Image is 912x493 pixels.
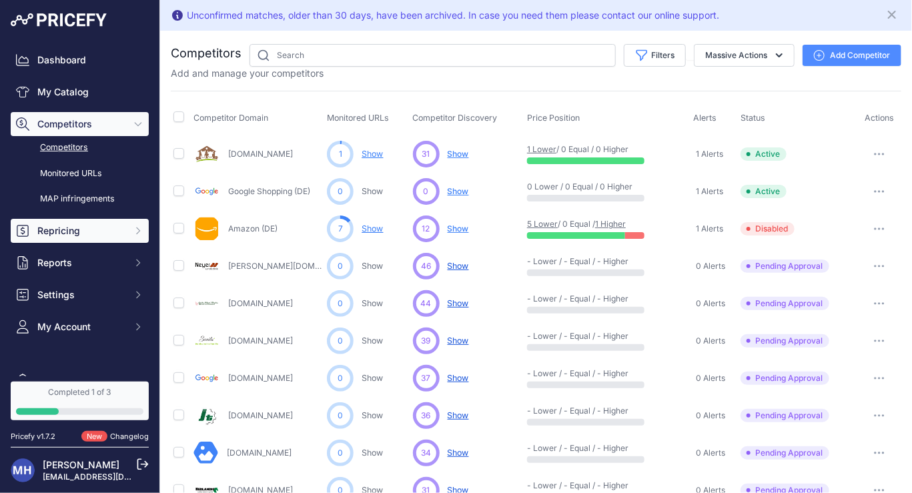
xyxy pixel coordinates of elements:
[11,283,149,307] button: Settings
[696,149,723,159] span: 1 Alerts
[696,373,725,384] span: 0 Alerts
[696,336,725,346] span: 0 Alerts
[741,260,829,273] span: Pending Approval
[362,298,383,308] a: Show
[527,443,612,454] p: - Lower / - Equal / - Higher
[37,320,125,334] span: My Account
[228,373,293,383] a: [DOMAIN_NAME]
[228,261,358,271] a: [PERSON_NAME][DOMAIN_NAME]
[187,9,719,22] div: Unconfirmed matches, older than 30 days, have been archived. In case you need them please contact...
[362,261,383,271] a: Show
[37,256,125,270] span: Reports
[421,447,431,459] span: 34
[741,185,787,198] span: Active
[696,448,725,458] span: 0 Alerts
[741,147,787,161] span: Active
[43,472,182,482] a: [EMAIL_ADDRESS][DOMAIN_NAME]
[338,260,343,272] span: 0
[228,149,293,159] a: [DOMAIN_NAME]
[448,336,469,346] span: Show
[741,297,829,310] span: Pending Approval
[228,298,293,308] a: [DOMAIN_NAME]
[527,144,612,155] p: / 0 Equal / 0 Higher
[11,382,149,420] a: Completed 1 of 3
[448,298,469,308] span: Show
[171,67,324,80] p: Add and manage your competitors
[865,113,894,123] span: Actions
[527,331,612,342] p: - Lower / - Equal / - Higher
[448,186,469,197] span: Show
[81,431,107,442] span: New
[193,113,268,123] span: Competitor Domain
[741,446,829,460] span: Pending Approval
[595,219,626,229] a: 1 Higher
[448,223,469,234] span: Show
[362,373,383,383] a: Show
[803,45,901,66] button: Add Competitor
[338,372,343,384] span: 0
[362,186,383,196] a: Show
[250,44,616,67] input: Search
[43,459,119,470] a: [PERSON_NAME]
[338,185,343,197] span: 0
[16,387,143,398] div: Completed 1 of 3
[693,147,723,161] a: 1 Alerts
[11,13,107,27] img: Pricefy Logo
[338,298,343,310] span: 0
[885,5,901,21] button: Close
[527,144,556,154] a: 1 Lower
[527,368,612,379] p: - Lower / - Equal / - Higher
[362,410,383,420] a: Show
[11,187,149,211] a: MAP infringements
[11,251,149,275] button: Reports
[362,149,383,159] a: Show
[693,222,723,235] a: 1 Alerts
[448,410,469,420] span: Show
[228,410,293,420] a: [DOMAIN_NAME]
[448,149,469,159] span: Show
[527,181,612,192] p: 0 Lower / 0 Equal / 0 Higher
[696,298,725,309] span: 0 Alerts
[11,315,149,339] button: My Account
[741,372,829,385] span: Pending Approval
[11,431,55,442] div: Pricefy v1.7.2
[338,335,343,347] span: 0
[696,410,725,421] span: 0 Alerts
[694,44,795,67] button: Massive Actions
[422,223,430,235] span: 12
[37,224,125,237] span: Repricing
[11,48,149,443] nav: Sidebar
[37,288,125,302] span: Settings
[11,368,149,392] a: Alerts
[227,448,292,458] a: [DOMAIN_NAME]
[696,223,723,234] span: 1 Alerts
[696,186,723,197] span: 1 Alerts
[741,409,829,422] span: Pending Approval
[11,162,149,185] a: Monitored URLs
[527,113,580,123] span: Price Position
[527,219,558,229] a: 5 Lower
[527,406,612,416] p: - Lower / - Equal / - Higher
[338,410,343,422] span: 0
[696,261,725,272] span: 0 Alerts
[741,222,795,235] span: Disabled
[338,447,343,459] span: 0
[171,44,242,63] h2: Competitors
[339,148,342,160] span: 1
[741,113,765,123] span: Status
[422,148,430,160] span: 31
[110,432,149,441] a: Changelog
[693,113,717,123] span: Alerts
[11,48,149,72] a: Dashboard
[424,185,429,197] span: 0
[421,260,431,272] span: 46
[228,336,293,346] a: [DOMAIN_NAME]
[448,373,469,383] span: Show
[527,219,612,229] p: / 0 Equal /
[228,186,310,196] a: Google Shopping (DE)
[37,117,125,131] span: Competitors
[527,256,612,267] p: - Lower / - Equal / - Higher
[228,223,278,233] a: Amazon (DE)
[422,372,431,384] span: 37
[11,219,149,243] button: Repricing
